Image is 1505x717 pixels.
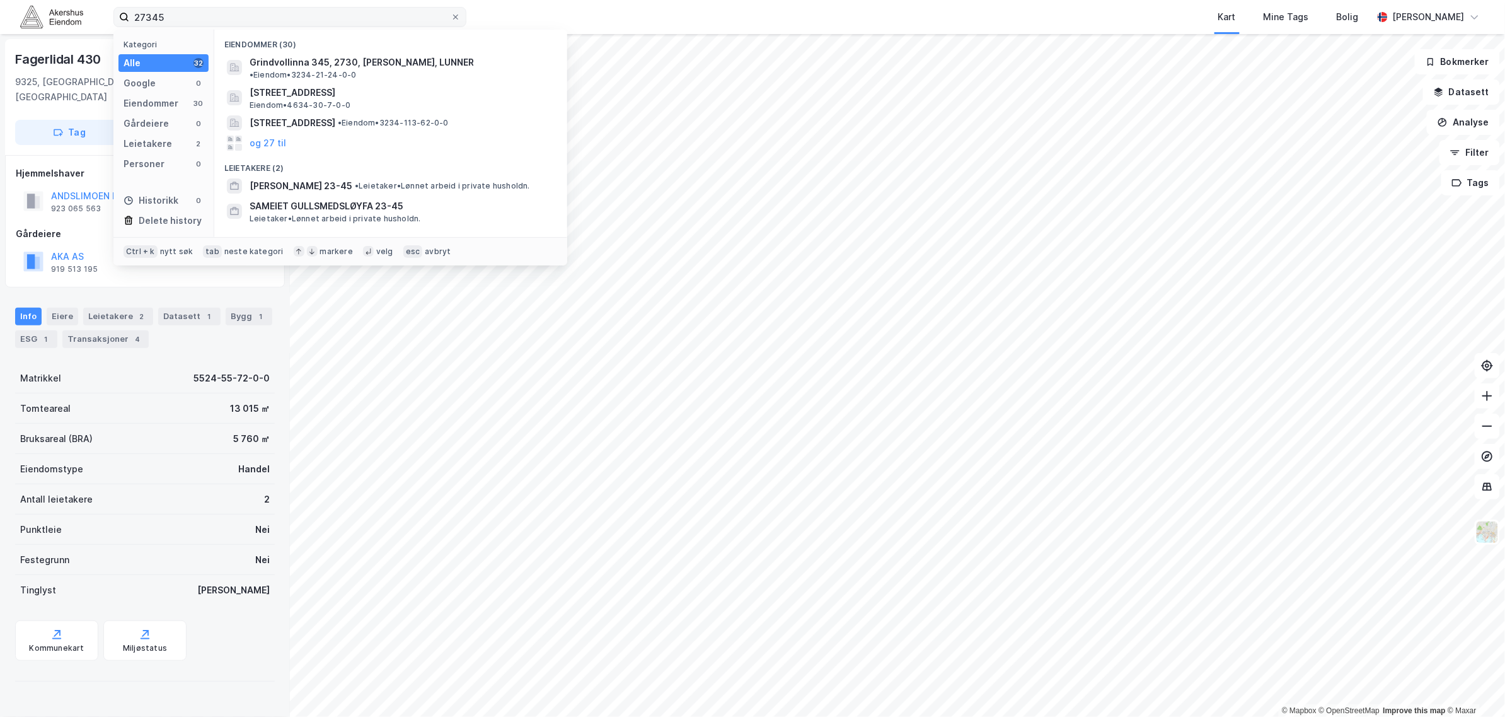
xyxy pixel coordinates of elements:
div: Kontrollprogram for chat [1442,656,1505,717]
button: og 27 til [250,136,286,151]
div: Google [124,76,156,91]
div: Eiere [47,308,78,325]
div: 1 [255,310,267,323]
div: 32 [193,58,204,68]
div: Eiendommer (30) [214,30,567,52]
div: 5 760 ㎡ [233,431,270,446]
span: • [338,118,342,127]
div: Gårdeiere [124,116,169,131]
div: esc [403,245,423,258]
div: Datasett [158,308,221,325]
span: Leietaker • Lønnet arbeid i private husholdn. [355,181,530,191]
div: Bygg [226,308,272,325]
div: Matrikkel [20,371,61,386]
div: 1 [203,310,216,323]
div: Tinglyst [20,583,56,598]
div: 2 [136,310,148,323]
button: Tags [1441,170,1500,195]
iframe: Chat Widget [1442,656,1505,717]
span: • [250,70,253,79]
div: Bolig [1337,9,1359,25]
div: 923 065 563 [51,204,101,214]
div: 0 [193,119,204,129]
div: Hjemmelshaver [16,166,274,181]
div: 0 [193,159,204,169]
span: Eiendom • 3234-21-24-0-0 [250,70,357,80]
button: Filter [1439,140,1500,165]
span: Eiendom • 3234-113-62-0-0 [338,118,449,128]
div: Nei [255,552,270,568]
span: • [355,181,359,190]
div: Antall leietakere [20,492,93,507]
div: Kommunekart [29,643,84,653]
div: Info [15,308,42,325]
div: Ctrl + k [124,245,158,258]
span: SAMEIET GULLSMEDSLØYFA 23-45 [250,199,552,214]
div: 0 [193,78,204,88]
img: Z [1475,520,1499,544]
div: Tomteareal [20,401,71,416]
div: 4 [131,333,144,346]
div: Mine Tags [1264,9,1309,25]
div: Bruksareal (BRA) [20,431,93,446]
div: Leietakere [83,308,153,325]
div: Historikk [124,193,178,208]
div: Festegrunn [20,552,69,568]
div: 5524-55-72-0-0 [193,371,270,386]
div: Punktleie [20,522,62,537]
div: Fagerlidal 430 [15,49,103,69]
div: Leietakere (2) [214,153,567,176]
div: Eiendomstype [20,462,83,477]
button: Bokmerker [1415,49,1500,74]
div: [PERSON_NAME] [197,583,270,598]
div: 30 [193,98,204,108]
div: Gårdeiere [16,226,274,242]
div: 9325, [GEOGRAPHIC_DATA], [GEOGRAPHIC_DATA] [15,74,215,105]
div: Delete history [139,213,202,228]
div: nytt søk [160,247,193,257]
div: 0 [193,195,204,206]
a: Improve this map [1383,706,1446,715]
div: 919 513 195 [51,264,98,274]
div: Alle [124,55,141,71]
div: 1 [40,333,52,346]
div: Kategori [124,40,209,49]
input: Søk på adresse, matrikkel, gårdeiere, leietakere eller personer [129,8,451,26]
div: neste kategori [224,247,284,257]
div: velg [376,247,393,257]
div: tab [203,245,222,258]
div: Kart [1218,9,1236,25]
div: Personer [124,156,164,172]
button: Analyse [1427,110,1500,135]
div: 2 [264,492,270,507]
div: Miljøstatus [123,643,167,653]
a: OpenStreetMap [1319,706,1380,715]
div: ESG [15,330,57,348]
div: [PERSON_NAME] [1393,9,1465,25]
div: Eiendommer [124,96,178,111]
div: Leietakere [124,136,172,151]
span: Eiendom • 4634-30-7-0-0 [250,100,350,110]
span: [PERSON_NAME] 23-45 [250,178,352,194]
span: [STREET_ADDRESS] [250,115,335,131]
div: Nei [255,522,270,537]
div: 13 015 ㎡ [230,401,270,416]
div: markere [320,247,353,257]
span: Grindvollinna 345, 2730, [PERSON_NAME], LUNNER [250,55,474,70]
div: 2 [193,139,204,149]
div: avbryt [425,247,451,257]
div: Transaksjoner [62,330,149,348]
div: Handel [238,462,270,477]
img: akershus-eiendom-logo.9091f326c980b4bce74ccdd9f866810c.svg [20,6,83,28]
span: Leietaker • Lønnet arbeid i private husholdn. [250,214,421,224]
a: Mapbox [1282,706,1317,715]
span: [STREET_ADDRESS] [250,85,552,100]
button: Tag [15,120,124,145]
button: Datasett [1423,79,1500,105]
